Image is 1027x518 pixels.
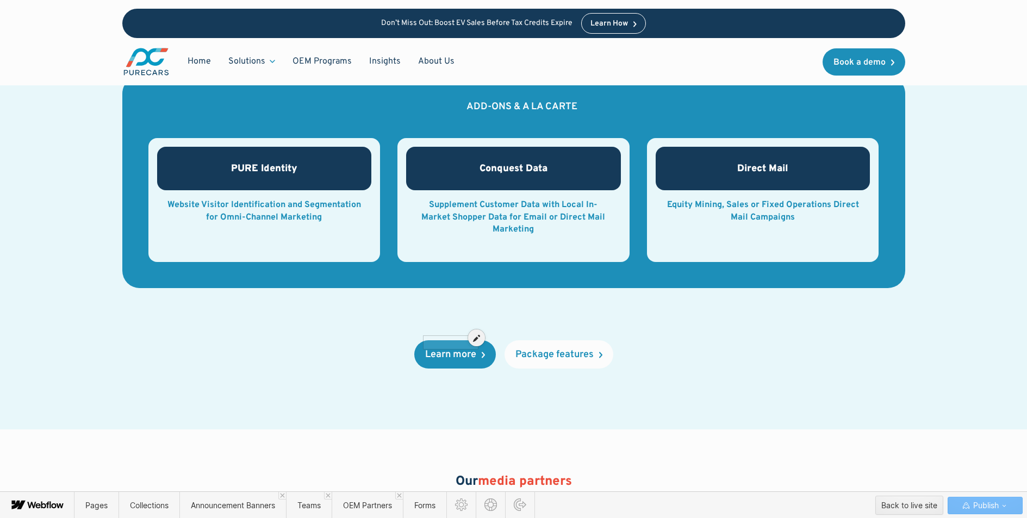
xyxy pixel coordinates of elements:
[833,58,886,67] div: Book a demo
[581,13,646,34] a: Learn How
[297,501,321,510] span: Teams
[231,163,297,175] h3: PURE Identity
[191,501,275,510] span: Announcement Banners
[414,340,496,369] a: Learn more
[395,492,403,500] a: Close 'OEM Partners' tab
[456,473,572,491] h2: Our
[737,163,788,175] h3: Direct Mail
[130,501,169,510] span: Collections
[664,199,862,223] div: Equity Mining, Sales or Fixed Operations Direct Mail Campaigns
[515,350,594,360] div: Package features
[179,51,220,72] a: Home
[409,51,463,72] a: About Us
[875,496,943,515] button: Back to live site
[590,20,628,28] div: Learn How
[228,55,265,67] div: Solutions
[425,350,476,360] div: Learn more
[85,501,108,510] span: Pages
[881,497,937,514] div: Back to live site
[122,47,170,77] img: purecars logo
[278,492,286,500] a: Close 'Announcement Banners' tab
[480,163,547,175] h3: Conquest Data
[220,51,284,72] div: Solutions
[360,51,409,72] a: Insights
[166,199,363,223] div: Website Visitor Identification and Segmentation for Omni-Channel Marketing
[478,473,572,490] span: media partners
[415,199,612,235] div: Supplement Customer Data with Local In-Market Shopper Data for Email or Direct Mail Marketing
[414,501,435,510] span: Forms
[971,497,999,514] span: Publish
[122,47,170,77] a: main
[948,497,1023,514] button: Publish
[324,492,332,500] a: Close 'Teams' tab
[505,340,613,369] a: Package features
[466,102,577,112] div: ADD-ONS & A LA CARTE
[381,19,572,28] p: Don’t Miss Out: Boost EV Sales Before Tax Credits Expire
[284,51,360,72] a: OEM Programs
[343,501,392,510] span: OEM Partners
[823,48,905,76] a: Book a demo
